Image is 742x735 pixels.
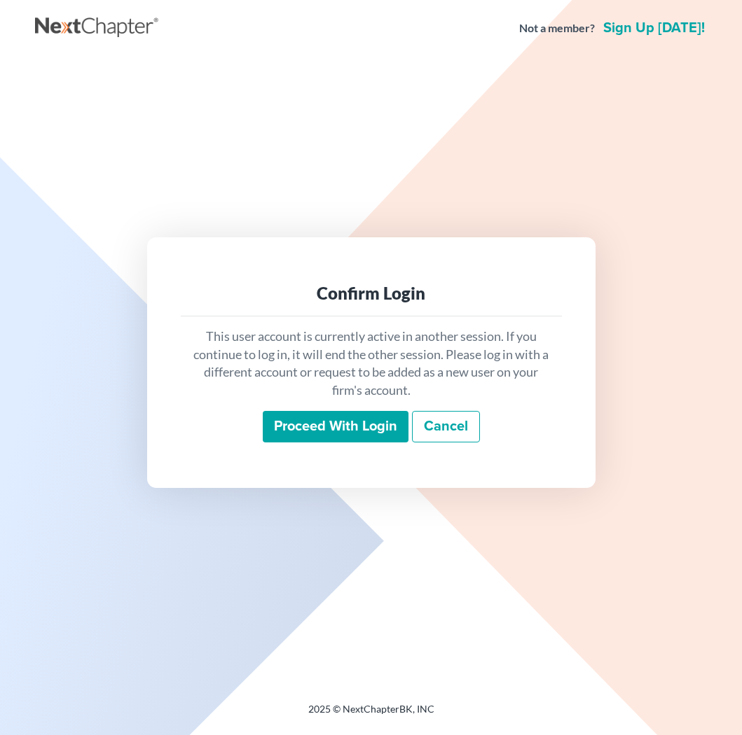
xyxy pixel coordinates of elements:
strong: Not a member? [519,20,595,36]
div: Confirm Login [192,282,551,304]
a: Sign up [DATE]! [600,21,708,35]
div: 2025 © NextChapterBK, INC [35,702,708,727]
a: Cancel [412,411,480,443]
input: Proceed with login [263,411,408,443]
p: This user account is currently active in another session. If you continue to log in, it will end ... [192,328,551,400]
